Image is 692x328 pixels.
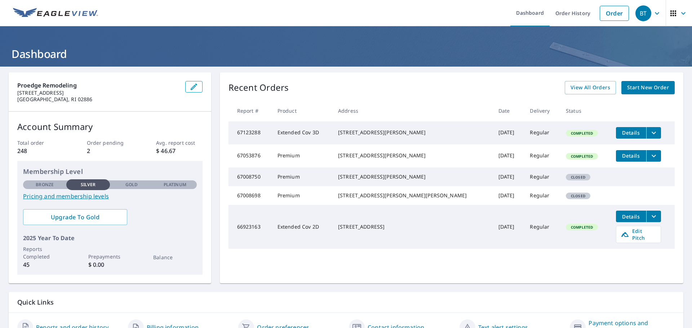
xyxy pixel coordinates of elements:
[565,81,616,94] a: View All Orders
[567,131,597,136] span: Completed
[338,152,487,159] div: [STREET_ADDRESS][PERSON_NAME]
[338,192,487,199] div: [STREET_ADDRESS][PERSON_NAME][PERSON_NAME]
[17,81,179,90] p: Proedge Remodeling
[81,181,96,188] p: Silver
[567,175,590,180] span: Closed
[493,144,524,167] td: [DATE]
[229,186,272,205] td: 67008698
[153,253,196,261] p: Balance
[17,96,179,103] p: [GEOGRAPHIC_DATA], RI 02886
[571,83,610,92] span: View All Orders
[272,121,332,144] td: Extended Cov 3D
[87,147,133,155] p: 2
[621,228,656,241] span: Edit Pitch
[493,186,524,205] td: [DATE]
[229,144,272,167] td: 67053876
[23,260,66,269] p: 45
[616,226,661,243] a: Edit Pitch
[567,193,590,198] span: Closed
[17,120,203,133] p: Account Summary
[600,6,629,21] a: Order
[23,167,197,176] p: Membership Level
[9,46,683,61] h1: Dashboard
[229,81,289,94] p: Recent Orders
[524,186,560,205] td: Regular
[272,186,332,205] td: Premium
[616,127,646,139] button: detailsBtn-67123288
[23,192,197,201] a: Pricing and membership levels
[493,121,524,144] td: [DATE]
[23,209,127,225] a: Upgrade To Gold
[627,83,669,92] span: Start New Order
[620,152,642,159] span: Details
[567,225,597,230] span: Completed
[616,211,646,222] button: detailsBtn-66923163
[229,121,272,144] td: 67123288
[616,150,646,162] button: detailsBtn-67053876
[13,8,98,19] img: EV Logo
[87,139,133,147] p: Order pending
[156,147,202,155] p: $ 46.67
[524,121,560,144] td: Regular
[524,144,560,167] td: Regular
[272,100,332,121] th: Product
[229,167,272,186] td: 67008750
[338,173,487,180] div: [STREET_ADDRESS][PERSON_NAME]
[646,211,661,222] button: filesDropdownBtn-66923163
[493,205,524,249] td: [DATE]
[524,167,560,186] td: Regular
[17,298,675,307] p: Quick Links
[88,260,132,269] p: $ 0.00
[567,154,597,159] span: Completed
[493,100,524,121] th: Date
[332,100,493,121] th: Address
[338,223,487,230] div: [STREET_ADDRESS]
[621,81,675,94] a: Start New Order
[272,144,332,167] td: Premium
[23,234,197,242] p: 2025 Year To Date
[272,167,332,186] td: Premium
[229,205,272,249] td: 66923163
[620,129,642,136] span: Details
[23,245,66,260] p: Reports Completed
[17,90,179,96] p: [STREET_ADDRESS]
[524,100,560,121] th: Delivery
[646,150,661,162] button: filesDropdownBtn-67053876
[272,205,332,249] td: Extended Cov 2D
[620,213,642,220] span: Details
[646,127,661,139] button: filesDropdownBtn-67123288
[229,100,272,121] th: Report #
[29,213,121,221] span: Upgrade To Gold
[524,205,560,249] td: Regular
[17,147,63,155] p: 248
[493,167,524,186] td: [DATE]
[17,139,63,147] p: Total order
[88,253,132,260] p: Prepayments
[156,139,202,147] p: Avg. report cost
[164,181,186,188] p: Platinum
[560,100,610,121] th: Status
[36,181,54,188] p: Bronze
[635,5,651,21] div: BT
[338,129,487,136] div: [STREET_ADDRESS][PERSON_NAME]
[125,181,138,188] p: Gold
